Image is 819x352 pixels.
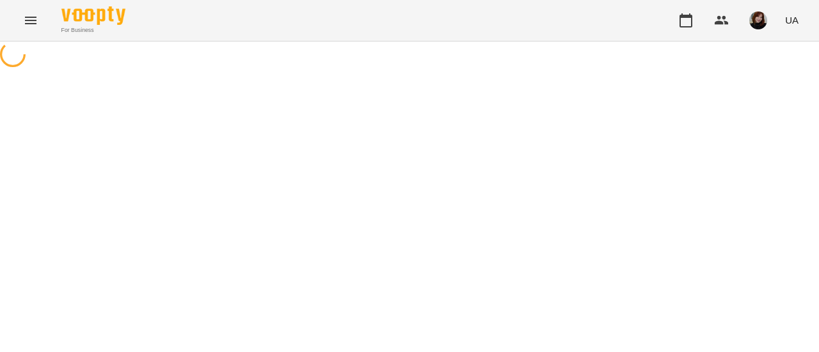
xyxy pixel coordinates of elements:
button: Menu [15,5,46,36]
span: UA [785,13,799,27]
img: c0394d73d4d57a6b06aa057d87e8ed46.PNG [749,11,767,29]
button: UA [780,8,804,32]
img: Voopty Logo [61,6,125,25]
span: For Business [61,26,125,34]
